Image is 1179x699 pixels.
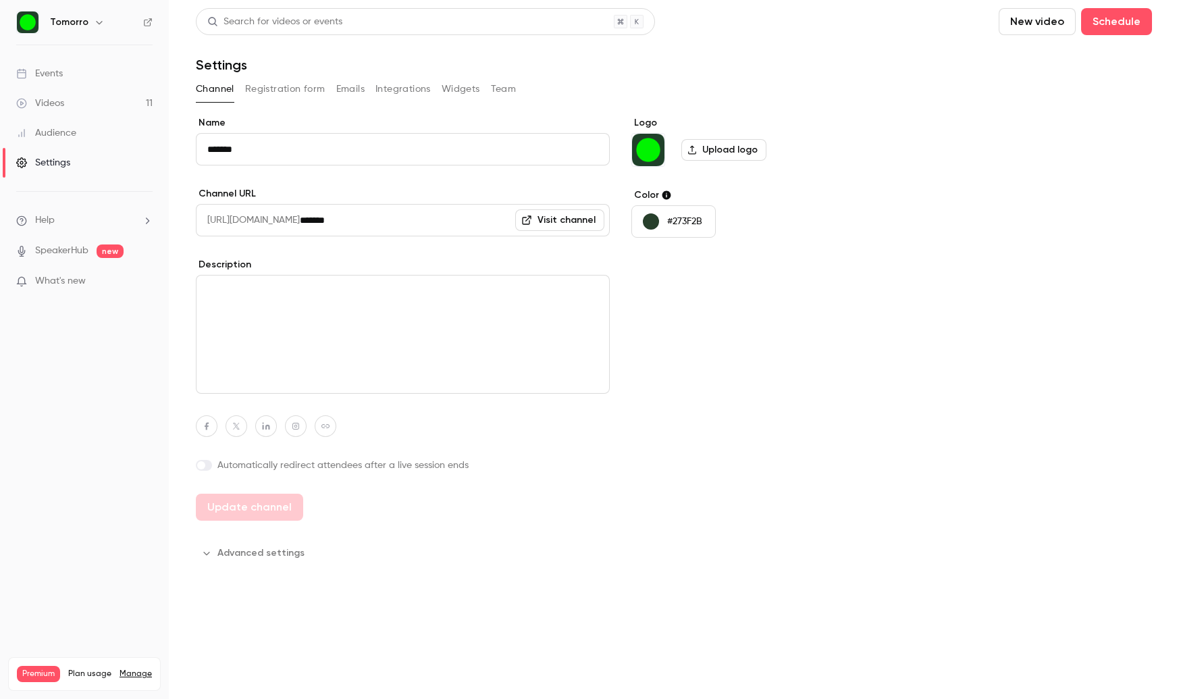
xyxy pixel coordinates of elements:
label: Color [631,188,839,202]
div: Settings [16,156,70,170]
h1: Settings [196,57,247,73]
label: Description [196,258,610,271]
p: #273F2B [667,215,702,228]
img: Tomorro [17,11,38,33]
span: new [97,244,124,258]
label: Name [196,116,610,130]
h6: Tomorro [50,16,88,29]
button: Widgets [442,78,480,100]
section: Logo [631,116,839,167]
span: Premium [17,666,60,682]
label: Automatically redirect attendees after a live session ends [196,459,610,472]
div: Events [16,67,63,80]
button: Integrations [375,78,431,100]
div: Audience [16,126,76,140]
iframe: Noticeable Trigger [136,276,153,288]
a: SpeakerHub [35,244,88,258]
button: Registration form [245,78,325,100]
span: [URL][DOMAIN_NAME] [196,204,300,236]
li: help-dropdown-opener [16,213,153,228]
button: Team [491,78,517,100]
button: Schedule [1081,8,1152,35]
button: Channel [196,78,234,100]
a: Visit channel [515,209,604,231]
button: #273F2B [631,205,716,238]
button: Advanced settings [196,542,313,564]
div: Videos [16,97,64,110]
button: New video [999,8,1076,35]
label: Upload logo [681,139,766,161]
img: Tomorro [632,134,664,166]
span: Help [35,213,55,228]
a: Manage [120,669,152,679]
button: Emails [336,78,365,100]
span: Plan usage [68,669,111,679]
label: Channel URL [196,187,610,201]
div: Search for videos or events [207,15,342,29]
label: Logo [631,116,839,130]
span: What's new [35,274,86,288]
